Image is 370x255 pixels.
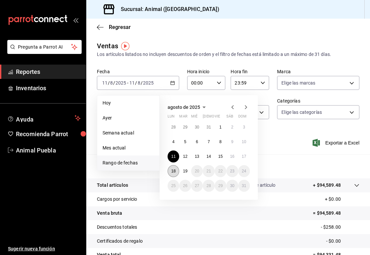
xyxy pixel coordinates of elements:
[226,136,238,148] button: 9 de agosto de 2025
[195,183,199,188] abbr: 27 de agosto de 2025
[179,150,191,162] button: 12 de agosto de 2025
[206,183,211,188] abbr: 28 de agosto de 2025
[321,224,359,231] p: - $258.00
[183,183,187,188] abbr: 26 de agosto de 2025
[230,154,234,159] abbr: 16 de agosto de 2025
[137,80,141,86] input: --
[168,103,208,111] button: agosto de 2025
[115,80,126,86] input: ----
[102,80,108,86] input: --
[97,24,131,30] button: Regresar
[108,80,110,86] span: /
[143,80,154,86] input: ----
[183,169,187,173] abbr: 19 de agosto de 2025
[97,196,137,203] p: Cargos por servicio
[127,80,128,86] span: -
[113,80,115,86] span: /
[195,169,199,173] abbr: 20 de agosto de 2025
[179,121,191,133] button: 29 de julio de 2025
[281,80,315,86] span: Elige las marcas
[218,169,223,173] abbr: 22 de agosto de 2025
[206,154,211,159] abbr: 14 de agosto de 2025
[203,180,214,192] button: 28 de agosto de 2025
[171,154,176,159] abbr: 11 de agosto de 2025
[73,17,78,23] button: open_drawer_menu
[226,114,233,121] abbr: sábado
[168,105,200,110] span: agosto de 2025
[238,150,250,162] button: 17 de agosto de 2025
[277,99,359,103] label: Categorías
[16,67,81,76] span: Reportes
[206,125,211,129] abbr: 31 de julio de 2025
[226,121,238,133] button: 2 de agosto de 2025
[5,48,82,55] a: Pregunta a Parrot AI
[191,150,203,162] button: 13 de agosto de 2025
[230,169,234,173] abbr: 23 de agosto de 2025
[97,41,118,51] div: Ventas
[121,42,129,50] img: Tooltip marker
[168,121,179,133] button: 28 de julio de 2025
[171,183,176,188] abbr: 25 de agosto de 2025
[218,183,223,188] abbr: 29 de agosto de 2025
[243,125,245,129] abbr: 3 de agosto de 2025
[219,139,222,144] abbr: 8 de agosto de 2025
[110,80,113,86] input: --
[97,224,137,231] p: Descuentos totales
[103,159,154,166] span: Rango de fechas
[103,115,154,122] span: Ayer
[109,24,131,30] span: Regresar
[103,129,154,136] span: Semana actual
[215,165,226,177] button: 22 de agosto de 2025
[226,180,238,192] button: 30 de agosto de 2025
[16,114,72,122] span: Ayuda
[326,238,359,245] p: - $0.00
[135,80,137,86] span: /
[238,121,250,133] button: 3 de agosto de 2025
[215,150,226,162] button: 15 de agosto de 2025
[314,139,359,147] button: Exportar a Excel
[141,80,143,86] span: /
[231,69,269,74] label: Hora fin
[242,183,246,188] abbr: 31 de agosto de 2025
[203,150,214,162] button: 14 de agosto de 2025
[203,165,214,177] button: 21 de agosto de 2025
[226,165,238,177] button: 23 de agosto de 2025
[195,154,199,159] abbr: 13 de agosto de 2025
[168,136,179,148] button: 4 de agosto de 2025
[226,150,238,162] button: 16 de agosto de 2025
[313,210,359,217] p: = $94,589.48
[183,154,187,159] abbr: 12 de agosto de 2025
[215,121,226,133] button: 1 de agosto de 2025
[195,125,199,129] abbr: 30 de julio de 2025
[242,154,246,159] abbr: 17 de agosto de 2025
[187,69,226,74] label: Hora inicio
[97,69,179,74] label: Fecha
[97,51,359,58] div: Los artículos listados no incluyen descuentos de orden y el filtro de fechas está limitado a un m...
[179,180,191,192] button: 26 de agosto de 2025
[231,139,233,144] abbr: 9 de agosto de 2025
[196,139,198,144] abbr: 6 de agosto de 2025
[191,136,203,148] button: 6 de agosto de 2025
[238,136,250,148] button: 10 de agosto de 2025
[191,121,203,133] button: 30 de julio de 2025
[215,114,220,121] abbr: viernes
[231,125,233,129] abbr: 2 de agosto de 2025
[238,165,250,177] button: 24 de agosto de 2025
[171,169,176,173] abbr: 18 de agosto de 2025
[103,100,154,107] span: Hoy
[183,125,187,129] abbr: 29 de julio de 2025
[179,114,187,121] abbr: martes
[215,180,226,192] button: 29 de agosto de 2025
[208,139,210,144] abbr: 7 de agosto de 2025
[115,5,219,13] h3: Sucursal: Animal ([GEOGRAPHIC_DATA])
[103,144,154,151] span: Mes actual
[203,121,214,133] button: 31 de julio de 2025
[171,125,176,129] abbr: 28 de julio de 2025
[238,180,250,192] button: 31 de agosto de 2025
[218,154,223,159] abbr: 15 de agosto de 2025
[16,146,81,155] span: Animal Puebla
[191,114,197,121] abbr: miércoles
[16,84,81,93] span: Inventarios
